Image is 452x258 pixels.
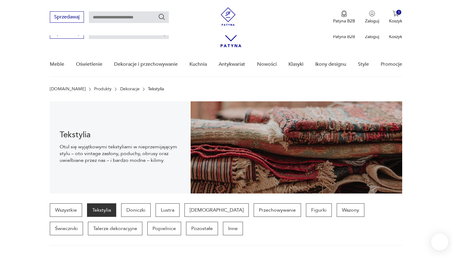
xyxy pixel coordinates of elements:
a: Tekstylia [87,203,116,217]
a: Talerze dekoracyjne [88,222,142,235]
a: Wazony [337,203,364,217]
p: Koszyk [389,34,402,40]
iframe: Smartsupp widget button [431,233,448,251]
a: Klasyki [288,53,303,76]
a: Pozostałe [186,222,218,235]
a: Sprzedawaj [50,15,84,20]
a: Produkty [94,87,112,92]
img: Ikona koszyka [393,10,399,17]
button: 0Koszyk [389,10,402,24]
a: Antykwariat [219,53,245,76]
img: Ikona medalu [341,10,347,17]
a: Wszystkie [50,203,82,217]
img: Patyna - sklep z meblami i dekoracjami vintage [219,7,237,26]
a: Oświetlenie [76,53,102,76]
a: Sprzedawaj [50,31,84,36]
div: 0 [396,10,402,15]
a: Doniczki [121,203,151,217]
a: Nowości [257,53,277,76]
a: Ikony designu [315,53,346,76]
a: Przechowywanie [254,203,301,217]
a: Inne [223,222,243,235]
a: Świeczniki [50,222,83,235]
a: Figurki [306,203,332,217]
img: 48f99acd0804ce3b12bd850a7f0f7b10.jpg [191,101,402,193]
button: Sprzedawaj [50,11,84,23]
p: Zaloguj [365,18,379,24]
p: Patyna B2B [333,34,355,40]
a: Style [358,53,369,76]
a: Dekoracje [120,87,140,92]
p: Zaloguj [365,34,379,40]
img: Ikonka użytkownika [369,10,375,17]
p: Tekstylia [148,87,164,92]
a: [DEMOGRAPHIC_DATA] [184,203,249,217]
p: Koszyk [389,18,402,24]
a: Promocje [381,53,402,76]
button: Patyna B2B [333,10,355,24]
h1: Tekstylia [60,131,181,139]
a: Lustra [156,203,180,217]
p: Otul się wyjątkowymi tekstyliami w nieprzemijającym stylu – oto vintage zasłony, poduchy, obrusy ... [60,143,181,164]
button: Szukaj [158,13,165,21]
p: Patyna B2B [333,18,355,24]
a: [DOMAIN_NAME] [50,87,86,92]
a: Ikona medaluPatyna B2B [333,10,355,24]
a: Dekoracje i przechowywanie [114,53,178,76]
a: Kuchnia [189,53,207,76]
button: Zaloguj [365,10,379,24]
a: Meble [50,53,64,76]
a: Popielnice [147,222,181,235]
